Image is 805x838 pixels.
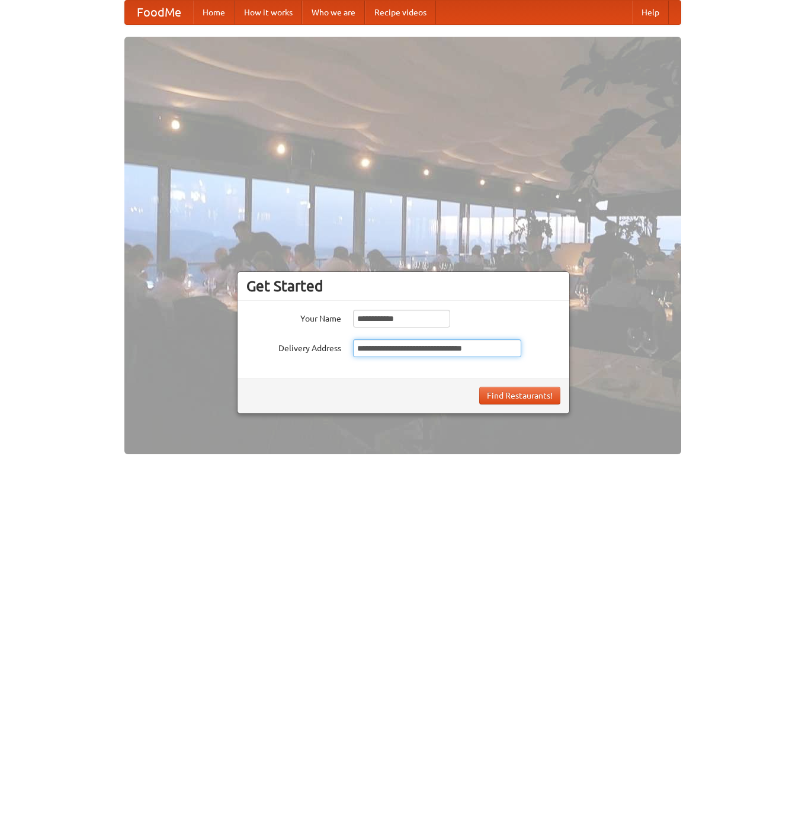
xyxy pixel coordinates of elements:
a: How it works [235,1,302,24]
a: Recipe videos [365,1,436,24]
h3: Get Started [246,277,560,295]
label: Your Name [246,310,341,325]
a: Help [632,1,669,24]
a: Who we are [302,1,365,24]
label: Delivery Address [246,339,341,354]
button: Find Restaurants! [479,387,560,404]
a: FoodMe [125,1,193,24]
a: Home [193,1,235,24]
